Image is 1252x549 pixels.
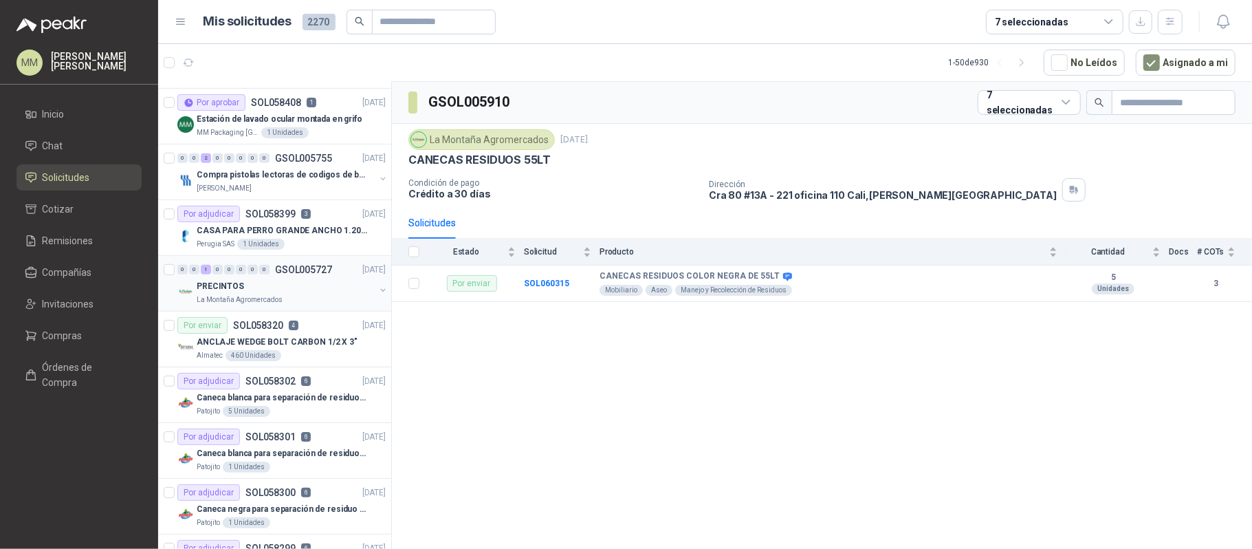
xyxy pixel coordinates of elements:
[43,297,94,312] span: Invitaciones
[17,164,142,191] a: Solicitudes
[204,12,292,32] h1: Mis solicitudes
[1197,239,1252,266] th: # COTs
[17,354,142,396] a: Órdenes de Compra
[212,265,223,274] div: 0
[259,265,270,274] div: 0
[524,247,580,257] span: Solicitud
[43,202,74,217] span: Cotizar
[259,153,270,163] div: 0
[709,189,1057,201] p: Cra 80 #13A - 221 oficina 110 Cali , [PERSON_NAME][GEOGRAPHIC_DATA]
[275,153,332,163] p: GSOL005755
[177,153,188,163] div: 0
[197,406,220,417] p: Patojito
[197,224,368,237] p: CASA PARA PERRO GRANDE ANCHO 1.20x1.00 x1.20
[362,319,386,332] p: [DATE]
[177,94,245,111] div: Por aprobar
[197,239,234,250] p: Perugia SAS
[289,321,298,330] p: 4
[177,506,194,523] img: Company Logo
[987,87,1056,118] div: 7 seleccionadas
[43,265,92,280] span: Compañías
[43,233,94,248] span: Remisiones
[408,153,551,167] p: CANECAS RESIDUOS 55LT
[197,294,283,305] p: La Montaña Agromercados
[224,153,234,163] div: 0
[177,373,240,389] div: Por adjudicar
[224,265,234,274] div: 0
[408,178,698,188] p: Condición de pago
[1066,272,1161,283] b: 5
[226,350,281,361] div: 460 Unidades
[709,180,1057,189] p: Dirección
[177,116,194,133] img: Company Logo
[1044,50,1125,76] button: No Leídos
[301,209,311,219] p: 3
[600,247,1046,257] span: Producto
[43,328,83,343] span: Compras
[201,153,211,163] div: 2
[245,488,296,497] p: SOL058300
[189,153,199,163] div: 0
[524,279,569,288] a: SOL060315
[301,432,311,442] p: 6
[177,283,194,300] img: Company Logo
[197,169,368,182] p: Compra pistolas lectoras de codigos de barras
[646,285,672,296] div: Aseo
[177,317,228,334] div: Por enviar
[1136,50,1235,76] button: Asignado a mi
[17,228,142,254] a: Remisiones
[261,127,309,138] div: 1 Unidades
[447,275,497,292] div: Por enviar
[158,423,391,479] a: Por adjudicarSOL0583016[DATE] Company LogoCaneca blanca para separación de residuos 10 LTPatojito...
[1197,247,1224,257] span: # COTs
[307,98,316,107] p: 1
[248,153,258,163] div: 0
[1169,239,1197,266] th: Docs
[17,323,142,349] a: Compras
[275,265,332,274] p: GSOL005727
[411,132,426,147] img: Company Logo
[212,153,223,163] div: 0
[223,406,270,417] div: 5 Unidades
[362,431,386,444] p: [DATE]
[303,14,336,30] span: 2270
[301,376,311,386] p: 6
[248,265,258,274] div: 0
[600,239,1066,266] th: Producto
[1092,283,1134,294] div: Unidades
[43,170,90,185] span: Solicitudes
[560,133,588,147] p: [DATE]
[197,183,252,194] p: [PERSON_NAME]
[301,488,311,497] p: 6
[197,462,220,473] p: Patojito
[177,265,188,274] div: 0
[197,336,358,349] p: ANCLAJE WEDGE BOLT CARBON 1/2 X 3"
[177,339,194,356] img: Company Logo
[197,280,244,293] p: PRECINTOS
[1197,277,1235,290] b: 3
[197,127,259,138] p: MM Packaging [GEOGRAPHIC_DATA]
[17,196,142,222] a: Cotizar
[197,447,368,460] p: Caneca blanca para separación de residuos 10 LT
[362,486,386,499] p: [DATE]
[675,285,792,296] div: Manejo y Recolección de Residuos
[1066,239,1169,266] th: Cantidad
[236,265,246,274] div: 0
[355,17,364,26] span: search
[362,152,386,165] p: [DATE]
[177,228,194,244] img: Company Logo
[362,96,386,109] p: [DATE]
[197,517,220,528] p: Patojito
[236,153,246,163] div: 0
[177,395,194,411] img: Company Logo
[245,209,296,219] p: SOL058399
[362,263,386,277] p: [DATE]
[223,517,270,528] div: 1 Unidades
[600,271,780,282] b: CANECAS RESIDUOS COLOR NEGRA DE 55LT
[189,265,199,274] div: 0
[158,367,391,423] a: Por adjudicarSOL0583026[DATE] Company LogoCaneca blanca para separación de residuos 121 LTPatojit...
[51,52,142,71] p: [PERSON_NAME] [PERSON_NAME]
[948,52,1033,74] div: 1 - 50 de 930
[1066,247,1150,257] span: Cantidad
